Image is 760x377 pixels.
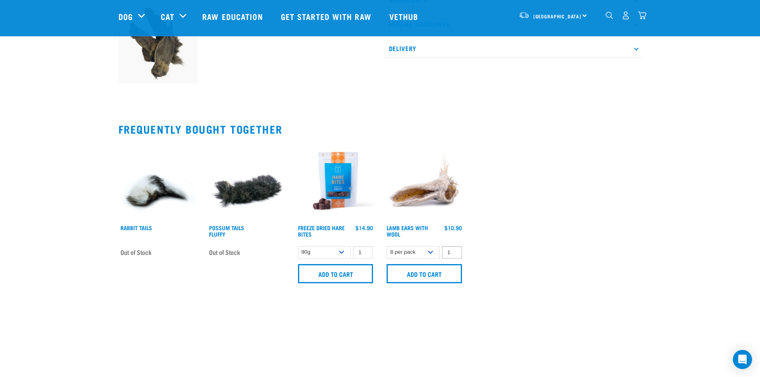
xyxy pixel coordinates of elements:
[161,10,174,22] a: Cat
[209,226,244,235] a: Possum Tails Fluffy
[118,141,198,221] img: Rabbit Tail Treat For Dogs
[118,123,642,135] h2: Frequently bought together
[387,264,462,283] input: Add to cart
[387,226,428,235] a: Lamb Ears with Wool
[120,246,152,258] span: Out of Stock
[298,226,345,235] a: Freeze Dried Hare Bites
[355,225,373,231] div: $14.90
[385,39,642,57] p: Delivery
[622,11,630,20] img: user.png
[207,141,286,221] img: Possum Tail Treat For Dogs
[120,226,152,229] a: Rabbit Tails
[381,0,428,32] a: Vethub
[533,15,582,18] span: [GEOGRAPHIC_DATA]
[733,350,752,369] div: Open Intercom Messenger
[638,11,646,20] img: home-icon@2x.png
[296,141,375,221] img: Raw Essentials Freeze Dried Hare Bites
[118,10,133,22] a: Dog
[118,4,198,83] img: Hare and Rabbit Ears
[444,225,462,231] div: $10.90
[194,0,272,32] a: Raw Education
[606,12,613,19] img: home-icon-1@2x.png
[209,246,240,258] span: Out of Stock
[519,12,529,19] img: van-moving.png
[298,264,373,283] input: Add to cart
[353,246,373,259] input: 1
[442,246,462,259] input: 1
[273,0,381,32] a: Get started with Raw
[385,141,464,221] img: 1278 Lamb Ears Wool 01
